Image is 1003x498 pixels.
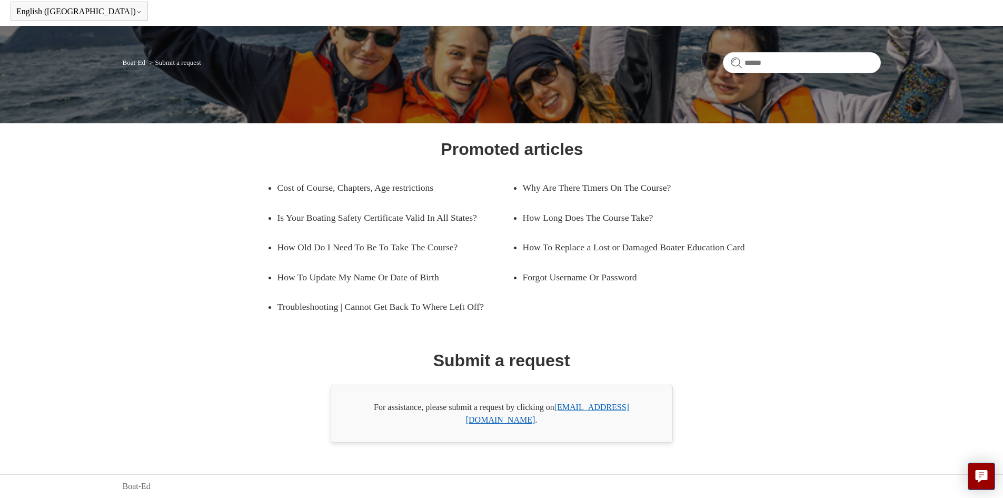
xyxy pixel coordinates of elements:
[723,52,881,73] input: Search
[123,480,151,493] a: Boat-Ed
[277,173,496,202] a: Cost of Course, Chapters, Age restrictions
[968,463,995,490] button: Live chat
[147,58,201,66] li: Submit a request
[466,403,629,424] a: [EMAIL_ADDRESS][DOMAIN_NAME]
[441,136,583,162] h1: Promoted articles
[277,292,512,321] a: Troubleshooting | Cannot Get Back To Where Left Off?
[523,173,742,202] a: Why Are There Timers On The Course?
[16,7,142,16] button: English ([GEOGRAPHIC_DATA])
[331,385,673,443] div: For assistance, please submit a request by clicking on .
[523,262,742,292] a: Forgot Username Or Password
[123,58,147,66] li: Boat-Ed
[523,232,758,262] a: How To Replace a Lost or Damaged Boater Education Card
[523,203,742,232] a: How Long Does The Course Take?
[277,232,496,262] a: How Old Do I Need To Be To Take The Course?
[433,348,570,373] h1: Submit a request
[123,58,145,66] a: Boat-Ed
[277,262,496,292] a: How To Update My Name Or Date of Birth
[277,203,512,232] a: Is Your Boating Safety Certificate Valid In All States?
